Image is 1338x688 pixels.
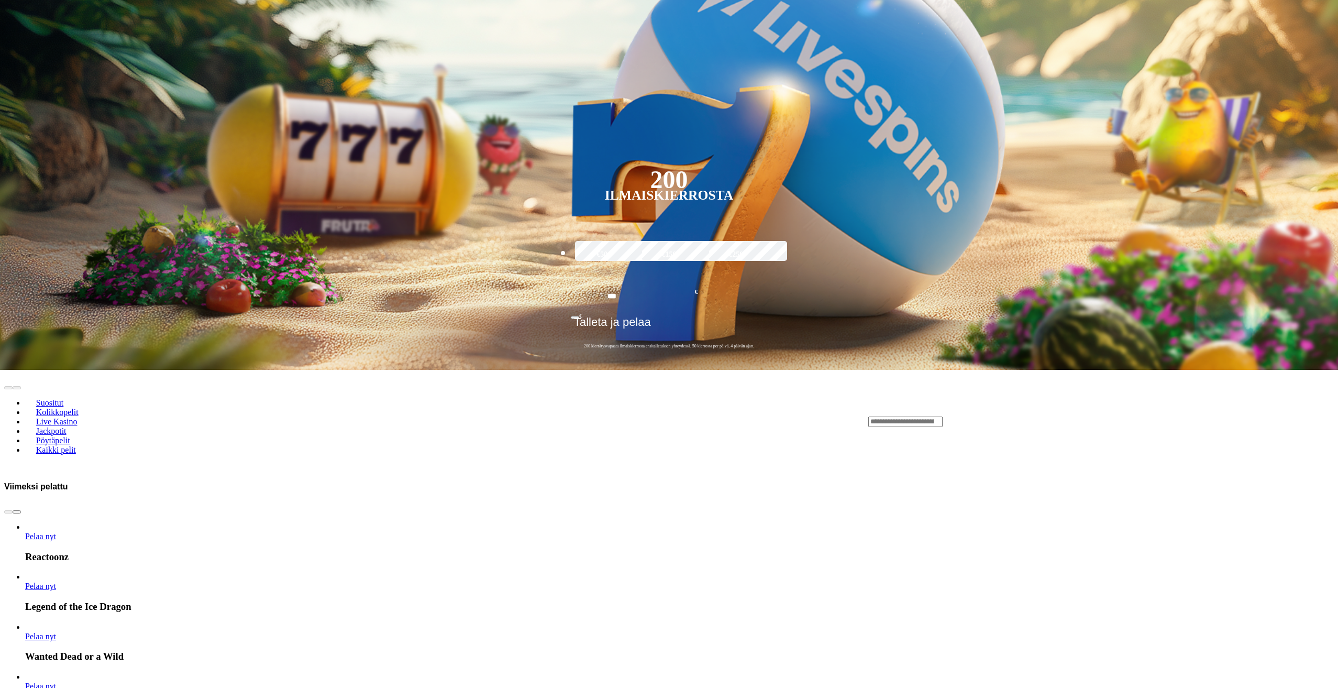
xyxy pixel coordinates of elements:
[25,522,1334,563] article: Reactoonz
[605,189,734,202] div: Ilmaiskierrosta
[579,312,582,319] span: €
[571,315,767,337] button: Talleta ja pelaa
[695,287,698,297] span: €
[25,413,88,429] a: Live Kasino
[25,623,1334,663] article: Wanted Dead or a Wild
[868,417,943,427] input: Search
[4,380,847,463] nav: Lobby
[572,239,632,270] label: €50
[25,582,56,591] a: Legend of the Ice Dragon
[4,510,13,514] button: prev slide
[32,398,68,407] span: Suositut
[32,417,82,426] span: Live Kasino
[25,572,1334,613] article: Legend of the Ice Dragon
[32,427,71,435] span: Jackpotit
[25,442,87,457] a: Kaikki pelit
[25,651,1334,662] h3: Wanted Dead or a Wild
[25,601,1334,613] h3: Legend of the Ice Dragon
[25,532,56,541] span: Pelaa nyt
[25,632,56,641] span: Pelaa nyt
[4,386,13,389] button: prev slide
[32,436,74,445] span: Pöytäpelit
[25,532,56,541] a: Reactoonz
[13,386,21,389] button: next slide
[25,432,81,448] a: Pöytäpelit
[571,343,767,349] span: 200 kierrätysvapaata ilmaiskierrosta ensitalletuksen yhteydessä. 50 kierrosta per päivä, 4 päivän...
[4,370,1334,473] header: Lobby
[25,582,56,591] span: Pelaa nyt
[25,551,1334,563] h3: Reactoonz
[25,632,56,641] a: Wanted Dead or a Wild
[574,315,651,336] span: Talleta ja pelaa
[32,445,80,454] span: Kaikki pelit
[25,423,77,439] a: Jackpotit
[25,395,74,410] a: Suositut
[25,404,89,420] a: Kolikkopelit
[639,239,699,270] label: €150
[650,173,688,186] div: 200
[32,408,83,417] span: Kolikkopelit
[706,239,766,270] label: €250
[4,482,68,492] h3: Viimeksi pelattu
[13,510,21,514] button: next slide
